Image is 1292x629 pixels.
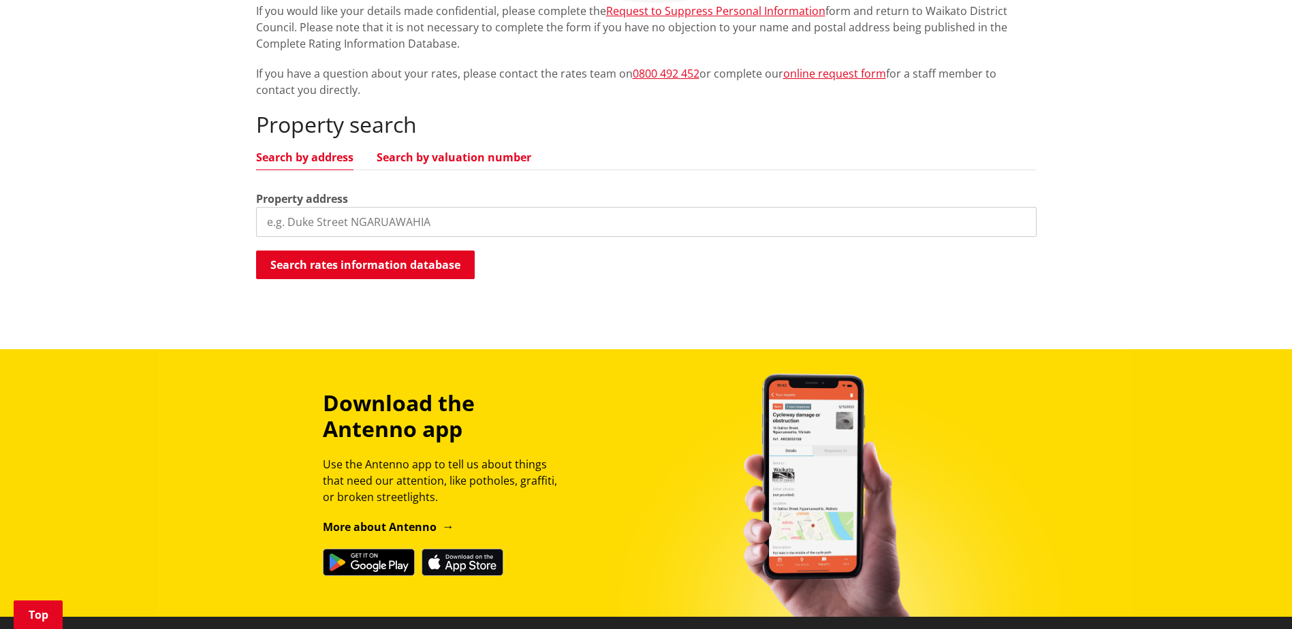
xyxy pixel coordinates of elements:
a: 0800 492 452 [633,66,699,81]
a: Top [14,600,63,629]
a: online request form [783,66,886,81]
iframe: Messenger Launcher [1229,572,1278,621]
p: Use the Antenno app to tell us about things that need our attention, like potholes, graffiti, or ... [323,456,569,505]
img: Get it on Google Play [323,549,415,576]
p: If you would like your details made confidential, please complete the form and return to Waikato ... [256,3,1037,52]
h3: Download the Antenno app [323,390,569,442]
a: Request to Suppress Personal Information [606,3,825,18]
p: If you have a question about your rates, please contact the rates team on or complete our for a s... [256,65,1037,98]
a: More about Antenno [323,519,454,534]
label: Property address [256,191,348,207]
a: Search by address [256,152,353,163]
a: Search by valuation number [377,152,531,163]
input: e.g. Duke Street NGARUAWAHIA [256,207,1037,237]
img: Download on the App Store [422,549,503,576]
h2: Property search [256,112,1037,138]
button: Search rates information database [256,251,475,279]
